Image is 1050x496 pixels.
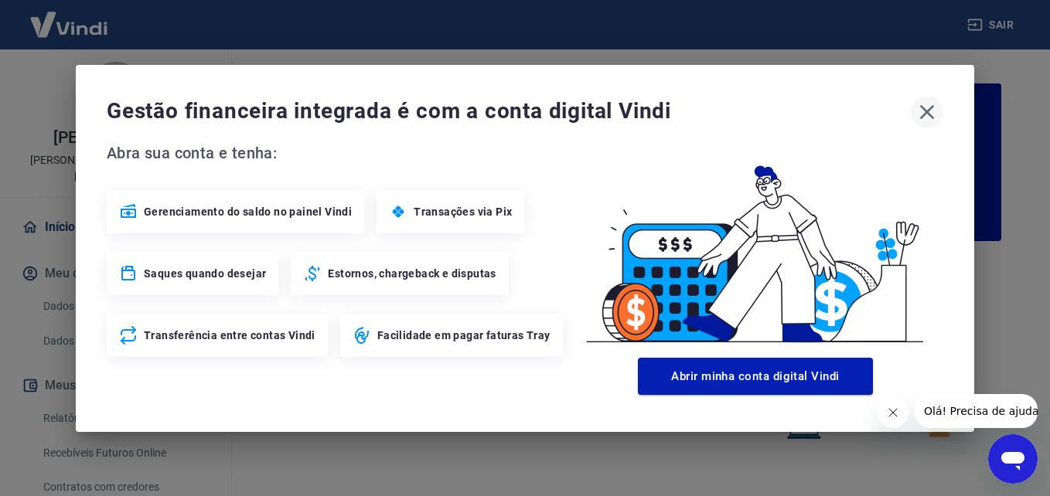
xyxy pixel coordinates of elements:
span: Saques quando desejar [144,266,266,281]
span: Gestão financeira integrada é com a conta digital Vindi [107,96,911,127]
span: Estornos, chargeback e disputas [328,266,496,281]
button: Abrir minha conta digital Vindi [638,358,873,395]
span: Gerenciamento do saldo no painel Vindi [144,204,352,219]
iframe: Botão para abrir a janela de mensagens [988,434,1038,484]
iframe: Mensagem da empresa [915,394,1038,428]
iframe: Fechar mensagem [878,397,909,428]
span: Olá! Precisa de ajuda? [9,11,130,23]
span: Facilidade em pagar faturas Tray [377,328,551,343]
span: Abra sua conta e tenha: [107,141,568,165]
img: Good Billing [568,141,943,352]
span: Transações via Pix [414,204,512,219]
span: Transferência entre contas Vindi [144,328,315,343]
